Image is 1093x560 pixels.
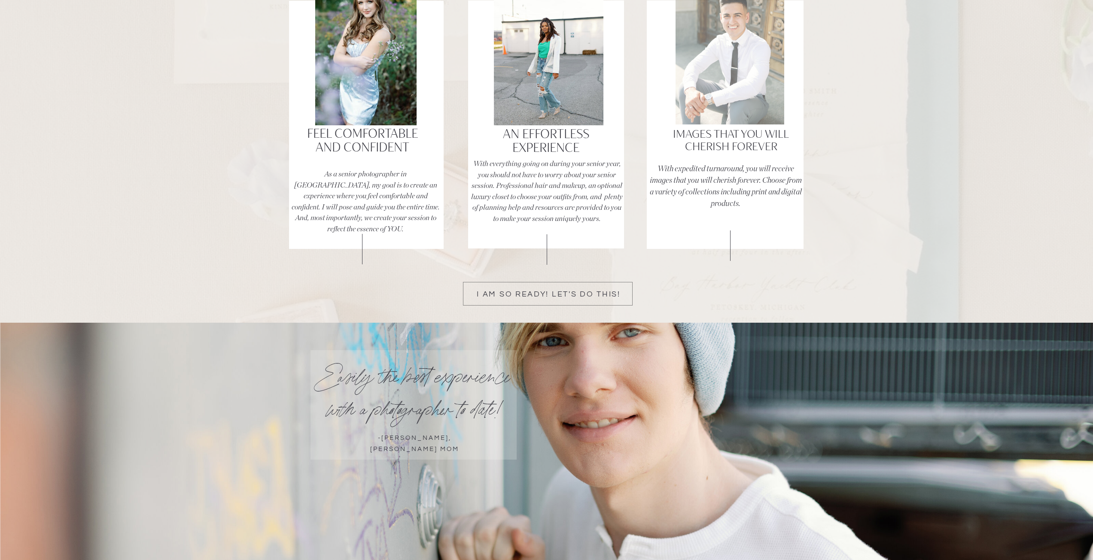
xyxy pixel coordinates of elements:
a: images that you will cherish forever [667,127,795,157]
a: An effortless Experience [482,127,610,156]
h3: Easily the best experience with a photographer to date! [311,362,518,426]
a: I am so ready! Let's do this! [468,291,630,298]
p: With everything going on during your senior year, you should not have to worry about your senior ... [470,158,624,227]
h3: -[PERSON_NAME], [PERSON_NAME] Mom [346,433,483,445]
p: As a senior photographer in [GEOGRAPHIC_DATA], my goal is to create an experience where you feel ... [290,169,441,227]
p: With expedited turnaround, you will receive images that you will cherish forever. Choose from a v... [648,163,803,208]
a: Feel Comfortable and confident [298,127,427,156]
